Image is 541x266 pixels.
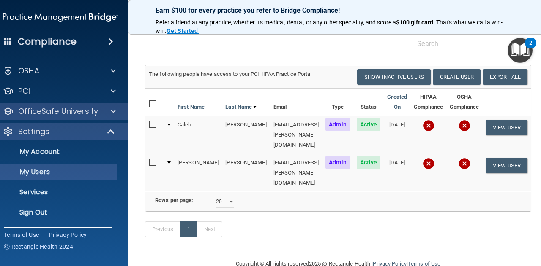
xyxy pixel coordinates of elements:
p: OfficeSafe University [18,106,98,116]
span: The following people have access to your PCIHIPAA Practice Portal [149,71,312,77]
span: ! That's what we call a win-win. [156,19,503,34]
button: Show Inactive Users [357,69,431,85]
button: View User [486,158,527,173]
span: Admin [325,118,350,131]
th: OSHA Compliance [446,89,482,116]
a: Last Name [225,102,257,112]
a: First Name [178,102,205,112]
a: Created On [387,92,407,112]
span: Admin [325,156,350,169]
a: OSHA [3,66,116,76]
td: [PERSON_NAME] [174,154,222,191]
button: Open Resource Center, 2 new notifications [508,38,533,63]
td: [DATE] [384,116,410,154]
a: Next [197,221,222,237]
a: 1 [180,221,197,237]
a: Export All [483,69,527,85]
a: Privacy Policy [49,231,87,239]
a: OfficeSafe University [3,106,116,116]
h4: Compliance [18,36,77,48]
th: Status [353,89,384,116]
p: Settings [18,126,49,137]
strong: $100 gift card [396,19,433,26]
img: cross.ca9f0e7f.svg [459,158,470,169]
a: Previous [145,221,180,237]
p: PCI [18,86,30,96]
td: [EMAIL_ADDRESS][PERSON_NAME][DOMAIN_NAME] [270,116,322,154]
a: PCI [3,86,116,96]
button: Create User [433,69,481,85]
img: cross.ca9f0e7f.svg [423,158,434,169]
p: OSHA [18,66,39,76]
th: HIPAA Compliance [410,89,446,116]
span: Active [357,118,381,131]
img: cross.ca9f0e7f.svg [459,120,470,132]
td: [DATE] [384,154,410,191]
button: View User [486,120,527,135]
strong: Get Started [167,27,198,34]
a: Terms of Use [4,231,39,239]
a: Settings [3,126,115,137]
input: Search [417,36,515,51]
td: [EMAIL_ADDRESS][PERSON_NAME][DOMAIN_NAME] [270,154,322,191]
span: Refer a friend at any practice, whether it's medical, dental, or any other speciality, and score a [156,19,396,26]
span: Active [357,156,381,169]
th: Type [322,89,353,116]
td: [PERSON_NAME] [222,116,270,154]
div: 2 [529,43,532,54]
b: Rows per page: [155,197,193,203]
a: Get Started [167,27,199,34]
td: [PERSON_NAME] [222,154,270,191]
img: PMB logo [3,9,118,26]
th: Email [270,89,322,116]
p: Earn $100 for every practice you refer to Bridge Compliance! [156,6,507,14]
img: cross.ca9f0e7f.svg [423,120,434,132]
span: Ⓒ Rectangle Health 2024 [4,242,73,251]
td: Caleb [174,116,222,154]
